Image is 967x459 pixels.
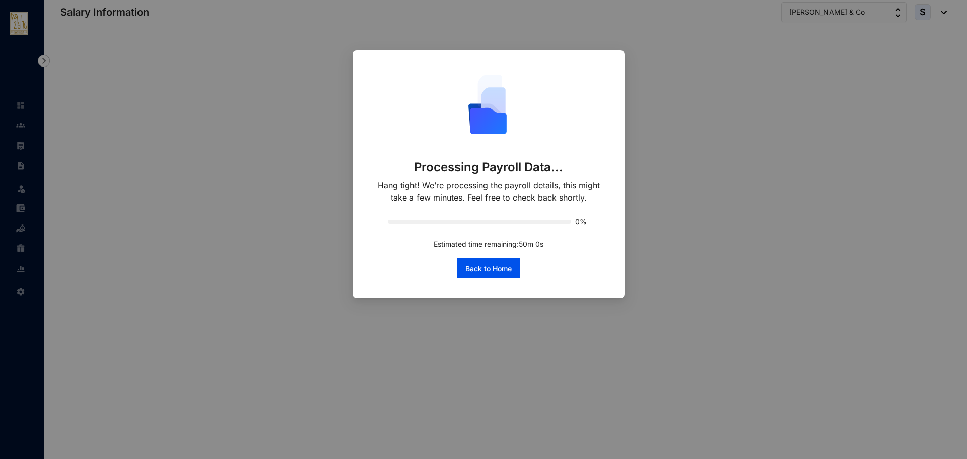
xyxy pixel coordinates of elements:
[465,264,512,274] span: Back to Home
[575,218,589,225] span: 0%
[414,159,564,175] p: Processing Payroll Data...
[434,239,543,250] p: Estimated time remaining: 50 m 0 s
[373,179,604,204] p: Hang tight! We’re processing the payroll details, this might take a few minutes. Feel free to che...
[457,258,520,278] button: Back to Home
